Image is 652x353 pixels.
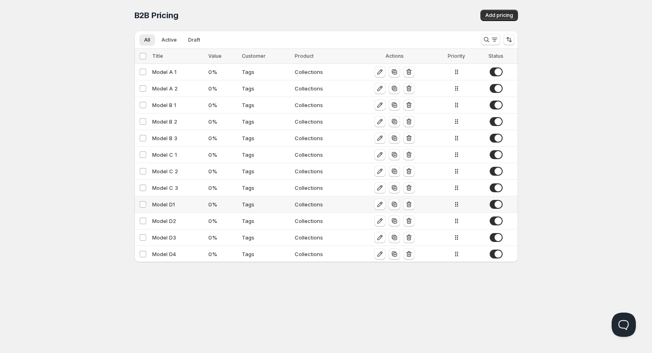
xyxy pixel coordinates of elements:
div: Collections [295,118,351,126]
div: Model C 3 [152,184,204,192]
div: Tags [242,68,290,76]
div: 0 % [208,217,237,225]
div: Model D3 [152,233,204,242]
div: Model D1 [152,200,204,208]
div: Tags [242,217,290,225]
div: 0 % [208,250,237,258]
div: Collections [295,151,351,159]
span: Title [152,53,163,59]
div: Model C 1 [152,151,204,159]
span: Customer [242,53,266,59]
div: Collections [295,84,351,92]
div: 0 % [208,118,237,126]
div: Collections [295,184,351,192]
div: Tags [242,101,290,109]
div: 0 % [208,184,237,192]
div: 0 % [208,233,237,242]
div: 0 % [208,167,237,175]
span: All [144,37,150,43]
div: 0 % [208,134,237,142]
div: Tags [242,233,290,242]
div: Collections [295,200,351,208]
div: 0 % [208,200,237,208]
span: B2B Pricing [134,11,178,20]
span: Product [295,53,314,59]
span: Add pricing [485,12,513,19]
button: Search and filter results [481,34,500,45]
span: Value [208,53,222,59]
div: Model A 2 [152,84,204,92]
div: Collections [295,101,351,109]
iframe: Help Scout Beacon - Open [612,313,636,337]
span: Draft [188,37,200,43]
button: Sort the results [503,34,515,45]
div: Collections [295,167,351,175]
div: Model D2 [152,217,204,225]
div: Tags [242,200,290,208]
div: Tags [242,184,290,192]
div: Collections [295,233,351,242]
div: Collections [295,250,351,258]
div: Model B 2 [152,118,204,126]
div: Tags [242,250,290,258]
div: 0 % [208,151,237,159]
div: Tags [242,134,290,142]
div: Collections [295,68,351,76]
span: Actions [386,53,404,59]
div: Model B 3 [152,134,204,142]
div: 0 % [208,84,237,92]
div: Tags [242,84,290,92]
div: 0 % [208,68,237,76]
div: Collections [295,217,351,225]
div: Tags [242,118,290,126]
div: Model D4 [152,250,204,258]
button: Add pricing [480,10,518,21]
span: Active [161,37,177,43]
div: Collections [295,134,351,142]
div: 0 % [208,101,237,109]
div: Model A 1 [152,68,204,76]
span: Status [488,53,503,59]
div: Tags [242,167,290,175]
div: Model B 1 [152,101,204,109]
span: Priority [448,53,465,59]
div: Model C 2 [152,167,204,175]
div: Tags [242,151,290,159]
